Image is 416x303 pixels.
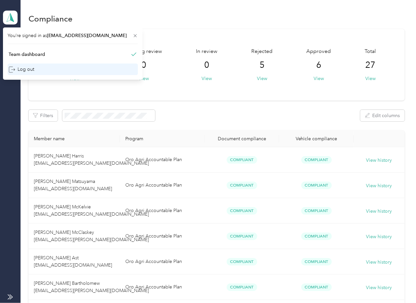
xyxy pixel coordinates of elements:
[29,110,58,121] button: Filters
[29,131,120,147] th: Member name
[125,48,162,56] span: Pending review
[301,207,332,215] span: Compliant
[227,207,257,215] span: Compliant
[316,60,321,70] span: 6
[365,60,375,70] span: 27
[120,173,205,198] td: Oro Agri Accountable Plan
[34,153,149,166] span: [PERSON_NAME] Harris [EMAIL_ADDRESS][PERSON_NAME][DOMAIN_NAME]
[314,75,324,82] button: View
[47,33,127,38] span: [EMAIL_ADDRESS][DOMAIN_NAME]
[366,157,392,164] button: View history
[29,15,73,22] h1: Compliance
[379,266,416,303] iframe: Everlance-gr Chat Button Frame
[202,75,212,82] button: View
[301,233,332,240] span: Compliant
[227,258,257,266] span: Compliant
[9,66,34,73] div: Log out
[365,75,376,82] button: View
[360,110,405,121] button: Edit columns
[8,32,138,39] span: You’re signed in as
[196,48,217,56] span: In review
[260,60,265,70] span: 5
[227,283,257,291] span: Compliant
[141,60,146,70] span: 0
[120,224,205,249] td: Oro Agri Accountable Plan
[366,284,392,291] button: View history
[227,156,257,164] span: Compliant
[120,147,205,173] td: Oro Agri Accountable Plan
[227,182,257,189] span: Compliant
[301,182,332,189] span: Compliant
[301,156,332,164] span: Compliant
[34,230,149,242] span: [PERSON_NAME] McClaskey [EMAIL_ADDRESS][PERSON_NAME][DOMAIN_NAME]
[366,233,392,240] button: View history
[301,283,332,291] span: Compliant
[34,281,149,293] span: [PERSON_NAME] Bartholomew [EMAIL_ADDRESS][PERSON_NAME][DOMAIN_NAME]
[120,249,205,275] td: Oro Agri Accountable Plan
[204,60,209,70] span: 0
[120,131,205,147] th: Program
[120,198,205,224] td: Oro Agri Accountable Plan
[210,136,274,142] div: Document compliance
[301,258,332,266] span: Compliant
[284,136,348,142] div: Vehicle compliance
[365,48,376,56] span: Total
[257,75,267,82] button: View
[366,208,392,215] button: View history
[227,233,257,240] span: Compliant
[366,182,392,190] button: View history
[34,204,149,217] span: [PERSON_NAME] McKelvie [EMAIL_ADDRESS][PERSON_NAME][DOMAIN_NAME]
[34,255,112,268] span: [PERSON_NAME] Ast [EMAIL_ADDRESS][DOMAIN_NAME]
[251,48,272,56] span: Rejected
[366,259,392,266] button: View history
[9,51,45,58] div: Team dashboard
[306,48,331,56] span: Approved
[139,75,149,82] button: View
[120,275,205,300] td: Oro Agri Accountable Plan
[34,179,112,192] span: [PERSON_NAME] Matsuyama [EMAIL_ADDRESS][DOMAIN_NAME]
